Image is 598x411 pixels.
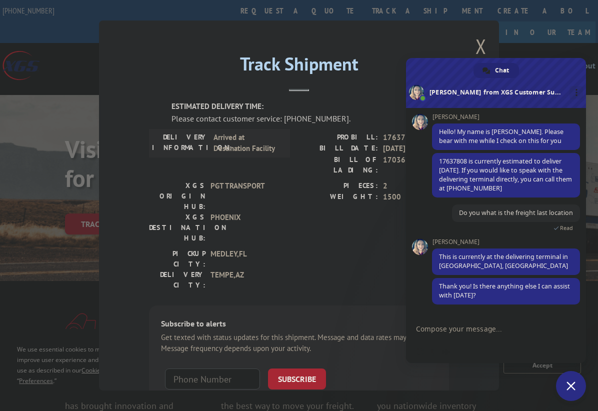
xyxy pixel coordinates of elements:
label: DELIVERY INFORMATION: [152,132,208,154]
span: 2 [383,180,449,192]
span: Do you what is the freight last location [459,208,573,217]
span: PGT TRANSPORT [210,180,278,212]
span: 1703673214 [383,154,449,175]
span: PHOENIX [210,212,278,243]
label: BILL DATE: [299,143,378,154]
span: Chat [495,63,509,78]
span: 17637808 is currently estimated to deliver [DATE]. If you would like to speak with the delivering... [439,157,572,192]
label: PROBILL: [299,132,378,143]
div: Get texted with status updates for this shipment. Message and data rates may apply. Message frequ... [161,332,437,354]
div: Subscribe to alerts [161,317,437,332]
span: Send a file [429,348,437,356]
div: Please contact customer service: [PHONE_NUMBER]. [171,112,449,124]
span: Arrived at Destination Facility [213,132,281,154]
label: BILL OF LADING: [299,154,378,175]
h2: Track Shipment [149,57,449,76]
span: [PERSON_NAME] [432,238,580,245]
div: Close chat [556,371,586,401]
label: DELIVERY CITY: [149,269,205,290]
span: Hello! My name is [PERSON_NAME]. Please bear with me while I check on this for you [439,127,563,145]
span: This is currently at the delivering terminal in [GEOGRAPHIC_DATA], [GEOGRAPHIC_DATA] [439,252,568,270]
label: XGS ORIGIN HUB: [149,180,205,212]
span: [DATE] [383,143,449,154]
span: 17637808 [383,132,449,143]
label: PICKUP CITY: [149,248,205,269]
div: Chat [473,63,519,78]
span: [PERSON_NAME] [432,113,580,120]
textarea: Compose your message... [416,324,554,333]
label: ESTIMATED DELIVERY TIME: [171,101,449,112]
input: Phone Number [165,368,260,389]
span: Insert an emoji [416,348,424,356]
label: WEIGHT: [299,191,378,203]
span: Audio message [442,348,450,356]
span: Thank you! Is there anything else I can assist with [DATE]? [439,282,570,299]
span: 1500 [383,191,449,203]
div: More channels [569,86,583,99]
button: SUBSCRIBE [268,368,326,389]
label: XGS DESTINATION HUB: [149,212,205,243]
span: MEDLEY , FL [210,248,278,269]
span: Read [560,224,573,231]
label: PIECES: [299,180,378,192]
span: TEMPE , AZ [210,269,278,290]
button: Close modal [475,33,486,59]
